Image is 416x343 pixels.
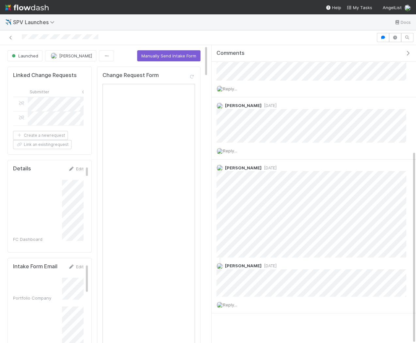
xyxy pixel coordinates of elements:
span: [PERSON_NAME] [225,263,262,268]
span: SPV Launches [13,19,58,25]
div: Help [326,4,341,11]
span: Reply... [223,148,237,153]
span: Reply... [223,86,237,91]
span: [DATE] [262,103,277,108]
span: [PERSON_NAME] [225,103,262,108]
a: Docs [394,18,411,26]
img: avatar_eed832e9-978b-43e4-b51e-96e46fa5184b.png [404,5,411,11]
span: ✈️ [5,19,12,25]
img: avatar_d2b43477-63dc-4e62-be5b-6fdd450c05a1.png [216,102,223,109]
img: avatar_d2b43477-63dc-4e62-be5b-6fdd450c05a1.png [216,263,223,269]
span: Submitter [30,88,49,95]
img: avatar_eed832e9-978b-43e4-b51e-96e46fa5184b.png [216,86,223,92]
button: Link an existingrequest [13,140,72,149]
span: Reply... [223,302,237,307]
span: [PERSON_NAME] [225,165,262,170]
span: Comments [216,50,245,56]
h5: Change Request Form [103,72,159,79]
button: Create a newrequest [13,131,68,140]
h5: Linked Change Requests [13,72,77,79]
span: [DATE] [262,263,277,268]
button: Manually Send Intake Form [137,50,200,61]
img: avatar_d2b43477-63dc-4e62-be5b-6fdd450c05a1.png [51,53,57,59]
a: Edit [68,264,84,269]
a: My Tasks [346,4,372,11]
div: FC Dashboard [13,236,62,242]
span: My Tasks [346,5,372,10]
img: logo-inverted-e16ddd16eac7371096b0.svg [5,2,49,13]
h5: Details [13,165,31,172]
a: Edit [68,166,84,171]
span: [PERSON_NAME] [59,53,92,58]
span: AngelList [383,5,402,10]
div: Portfolio Company [13,295,62,301]
button: [PERSON_NAME] [45,50,96,61]
span: [DATE] [262,165,277,170]
img: avatar_eed832e9-978b-43e4-b51e-96e46fa5184b.png [216,302,223,308]
img: avatar_b0da76e8-8e9d-47e0-9b3e-1b93abf6f697.png [216,164,223,171]
span: Change Type [82,88,110,95]
h5: Intake Form Email [13,263,57,270]
img: avatar_eed832e9-978b-43e4-b51e-96e46fa5184b.png [216,148,223,154]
